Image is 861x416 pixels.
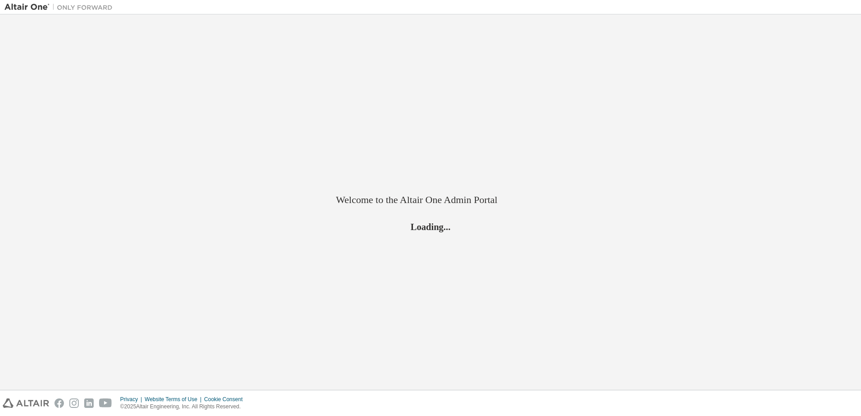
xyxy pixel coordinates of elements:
[204,396,248,403] div: Cookie Consent
[120,396,145,403] div: Privacy
[336,194,525,206] h2: Welcome to the Altair One Admin Portal
[54,398,64,408] img: facebook.svg
[5,3,117,12] img: Altair One
[84,398,94,408] img: linkedin.svg
[3,398,49,408] img: altair_logo.svg
[120,403,248,411] p: © 2025 Altair Engineering, Inc. All Rights Reserved.
[145,396,204,403] div: Website Terms of Use
[336,221,525,233] h2: Loading...
[99,398,112,408] img: youtube.svg
[69,398,79,408] img: instagram.svg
